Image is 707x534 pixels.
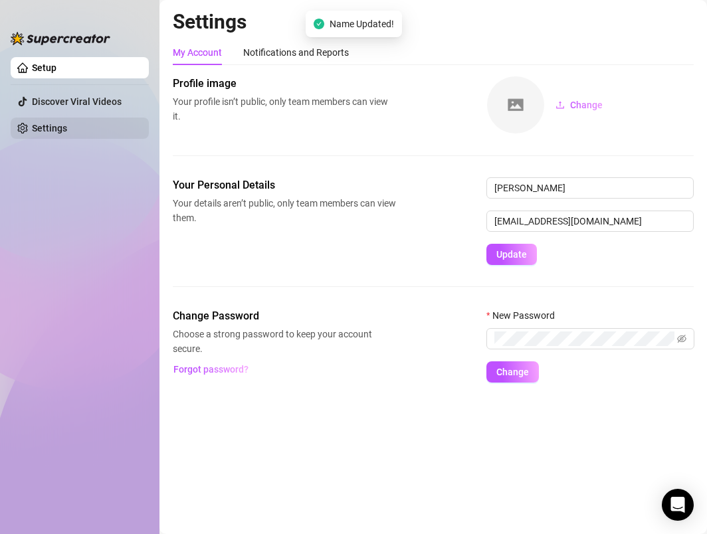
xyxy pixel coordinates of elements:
[487,76,544,133] img: square-placeholder.png
[486,177,694,199] input: Enter name
[11,32,110,45] img: logo-BBDzfeDw.svg
[496,249,527,260] span: Update
[677,334,686,343] span: eye-invisible
[545,94,613,116] button: Change
[494,331,674,346] input: New Password
[173,359,249,380] button: Forgot password?
[496,367,529,377] span: Change
[662,489,694,521] div: Open Intercom Messenger
[555,100,565,110] span: upload
[243,45,349,60] div: Notifications and Reports
[330,17,394,31] span: Name Updated!
[173,76,396,92] span: Profile image
[173,364,249,375] span: Forgot password?
[486,244,537,265] button: Update
[32,62,56,73] a: Setup
[173,196,396,225] span: Your details aren’t public, only team members can view them.
[173,327,396,356] span: Choose a strong password to keep your account secure.
[486,308,563,323] label: New Password
[314,19,324,29] span: check-circle
[32,96,122,107] a: Discover Viral Videos
[173,177,396,193] span: Your Personal Details
[486,211,694,232] input: Enter new email
[173,9,694,35] h2: Settings
[173,94,396,124] span: Your profile isn’t public, only team members can view it.
[173,45,222,60] div: My Account
[173,308,396,324] span: Change Password
[32,123,67,133] a: Settings
[570,100,603,110] span: Change
[486,361,539,383] button: Change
